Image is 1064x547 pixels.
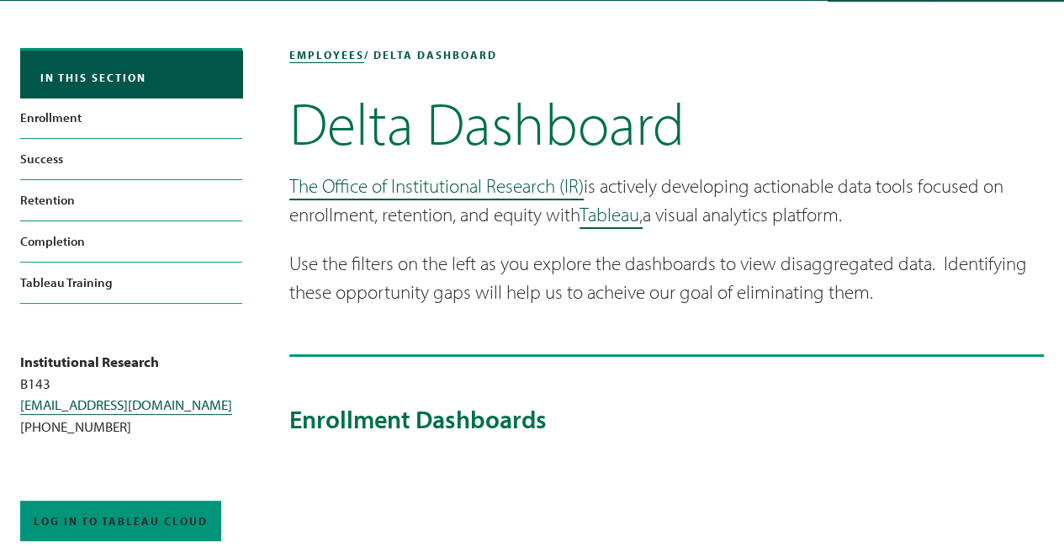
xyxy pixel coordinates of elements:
[20,98,242,138] a: Enrollment
[289,95,1044,151] h1: Delta Dashboard
[289,249,1044,307] p: Use the filters on the left as you explore the dashboards to view disaggregated data. Identifying...
[34,514,208,528] span: Log in to Tableau Cloud
[289,172,1044,230] p: is actively developing actionable data tools focused on enrollment, retention, and equity with a ...
[289,173,584,198] a: The Office of Institutional Research (IR)
[20,353,159,370] strong: Institutional Research
[20,221,242,262] a: Completion
[20,501,221,541] a: Log in to Tableau Cloud
[20,396,232,413] a: [EMAIL_ADDRESS][DOMAIN_NAME]
[20,374,50,392] span: B143
[20,417,131,435] span: [PHONE_NUMBER]
[20,263,242,303] a: Tableau Training
[364,48,497,61] span: / Delta Dashboard
[580,202,643,226] a: Tableau,
[20,180,242,220] a: Retention
[20,50,242,98] button: In this section
[289,48,364,61] a: employees
[20,139,242,179] a: Success
[289,404,1044,434] h2: Enrollment Dashboards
